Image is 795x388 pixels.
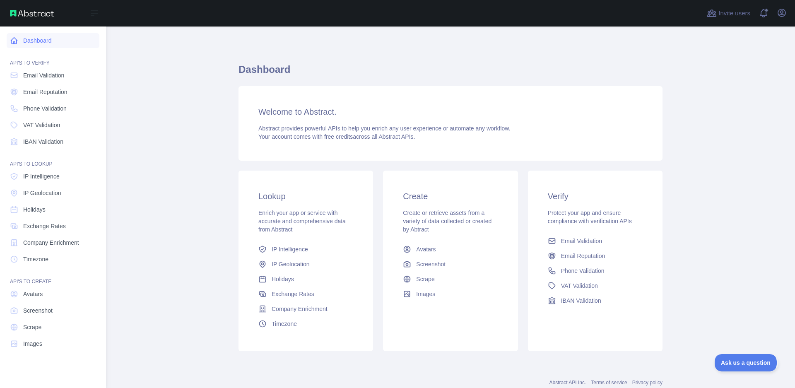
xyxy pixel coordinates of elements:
a: Holidays [255,272,357,287]
span: Timezone [23,255,48,263]
a: IP Intelligence [7,169,99,184]
a: Holidays [7,202,99,217]
a: Phone Validation [7,101,99,116]
span: Avatars [416,245,436,253]
a: Email Validation [544,234,646,248]
span: Avatars [23,290,43,298]
span: IBAN Validation [561,296,601,305]
a: VAT Validation [7,118,99,133]
span: VAT Validation [561,282,598,290]
span: Your account comes with across all Abstract APIs. [258,133,415,140]
span: IBAN Validation [23,137,63,146]
span: Phone Validation [561,267,605,275]
span: Timezone [272,320,297,328]
a: IBAN Validation [544,293,646,308]
span: Images [416,290,435,298]
span: Holidays [23,205,46,214]
h3: Welcome to Abstract. [258,106,643,118]
a: IBAN Validation [7,134,99,149]
a: Terms of service [591,380,627,386]
a: Company Enrichment [7,235,99,250]
a: Timezone [7,252,99,267]
a: IP Geolocation [255,257,357,272]
h3: Verify [548,190,643,202]
span: Enrich your app or service with accurate and comprehensive data from Abstract [258,210,346,233]
span: Scrape [416,275,434,283]
a: Scrape [400,272,501,287]
span: IP Intelligence [23,172,60,181]
span: Scrape [23,323,41,331]
span: Screenshot [23,306,53,315]
span: Invite users [718,9,750,18]
a: Email Reputation [7,84,99,99]
span: Create or retrieve assets from a variety of data collected or created by Abtract [403,210,491,233]
span: IP Geolocation [272,260,310,268]
span: Email Reputation [561,252,605,260]
div: API'S TO CREATE [7,268,99,285]
span: free credits [324,133,353,140]
a: Scrape [7,320,99,335]
span: IP Intelligence [272,245,308,253]
a: Images [7,336,99,351]
h3: Lookup [258,190,353,202]
a: Exchange Rates [255,287,357,301]
span: Exchange Rates [23,222,66,230]
span: Email Reputation [23,88,67,96]
a: Screenshot [400,257,501,272]
a: Abstract API Inc. [549,380,586,386]
a: Avatars [400,242,501,257]
span: Holidays [272,275,294,283]
span: IP Geolocation [23,189,61,197]
a: Screenshot [7,303,99,318]
a: Exchange Rates [7,219,99,234]
span: VAT Validation [23,121,60,129]
span: Images [23,340,42,348]
a: VAT Validation [544,278,646,293]
a: Phone Validation [544,263,646,278]
a: Email Reputation [544,248,646,263]
button: Invite users [705,7,752,20]
span: Company Enrichment [272,305,328,313]
div: API'S TO LOOKUP [7,151,99,167]
span: Email Validation [23,71,64,80]
a: Avatars [7,287,99,301]
span: Exchange Rates [272,290,314,298]
span: Abstract provides powerful APIs to help you enrich any user experience or automate any workflow. [258,125,511,132]
img: Abstract API [10,10,54,17]
h1: Dashboard [238,63,662,83]
span: Protect your app and ensure compliance with verification APIs [548,210,632,224]
a: Images [400,287,501,301]
a: Privacy policy [632,380,662,386]
span: Company Enrichment [23,239,79,247]
a: Company Enrichment [255,301,357,316]
span: Screenshot [416,260,446,268]
a: Email Validation [7,68,99,83]
a: Timezone [255,316,357,331]
span: Phone Validation [23,104,67,113]
span: Email Validation [561,237,602,245]
iframe: Toggle Customer Support [715,354,778,371]
a: IP Geolocation [7,186,99,200]
a: IP Intelligence [255,242,357,257]
a: Dashboard [7,33,99,48]
h3: Create [403,190,498,202]
div: API'S TO VERIFY [7,50,99,66]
